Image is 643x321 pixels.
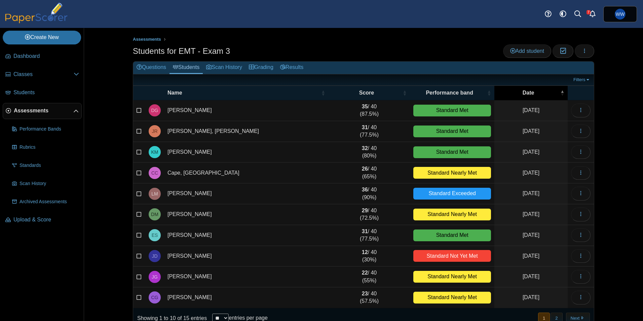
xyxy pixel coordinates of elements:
[329,225,410,246] td: / 40 (77.5%)
[164,142,329,163] td: [PERSON_NAME]
[413,229,491,241] div: Standard Met
[151,212,158,217] span: Donovan Magee
[3,212,82,228] a: Upload & Score
[615,9,626,20] span: William Whitney
[413,292,491,304] div: Standard Nearly Met
[616,12,625,16] span: William Whitney
[523,211,539,217] time: Jun 7, 2025 at 6:08 PM
[498,89,559,97] span: Date
[329,287,410,308] td: / 40 (57.5%)
[13,52,79,60] span: Dashboard
[329,163,410,183] td: / 40 (65%)
[277,62,307,74] a: Results
[329,183,410,204] td: / 40 (90%)
[523,170,539,176] time: Jul 12, 2025 at 9:51 PM
[523,149,539,155] time: Jun 5, 2025 at 7:03 PM
[362,249,368,255] b: 12
[3,67,82,83] a: Classes
[9,121,82,137] a: Performance Bands
[164,204,329,225] td: [PERSON_NAME]
[245,62,277,74] a: Grading
[413,271,491,283] div: Standard Nearly Met
[164,163,329,183] td: Cape, [GEOGRAPHIC_DATA]
[20,199,79,205] span: Archived Assessments
[413,105,491,116] div: Standard Met
[403,90,407,96] span: Score : Activate to sort
[203,62,245,74] a: Scan History
[487,90,491,96] span: Performance band : Activate to sort
[362,145,368,151] b: 32
[151,108,158,113] span: David Garza
[151,150,158,154] span: Kaylyn Morales
[151,171,158,175] span: Clarissa Cape
[572,76,592,83] a: Filters
[229,315,268,321] label: entries per page
[133,37,161,42] span: Assessments
[13,89,79,96] span: Students
[14,107,73,114] span: Assessments
[413,209,491,220] div: Standard Nearly Met
[167,89,320,97] span: Name
[151,295,158,300] span: Christopher Gauthier
[9,157,82,174] a: Standards
[413,146,491,158] div: Standard Met
[523,107,539,113] time: Jun 5, 2025 at 7:03 PM
[362,208,368,213] b: 29
[362,104,368,109] b: 35
[329,204,410,225] td: / 40 (72.5%)
[164,121,329,142] td: [PERSON_NAME], [PERSON_NAME]
[510,48,544,54] span: Add student
[413,250,491,262] div: Standard Not Yet Met
[9,176,82,192] a: Scan History
[9,194,82,210] a: Archived Assessments
[523,253,539,259] time: Jul 26, 2025 at 9:07 AM
[133,45,230,57] h1: Students for EMT - Exam 3
[585,7,600,22] a: Alerts
[164,183,329,204] td: [PERSON_NAME]
[503,44,551,58] a: Add student
[523,190,539,196] time: Jun 7, 2025 at 1:16 PM
[362,124,368,130] b: 31
[362,187,368,192] b: 36
[362,291,368,296] b: 23
[362,228,368,234] b: 31
[131,35,163,44] a: Assessments
[560,90,564,96] span: Date : Activate to invert sorting
[20,126,79,133] span: Performance Bands
[413,126,491,137] div: Standard Met
[164,225,329,246] td: [PERSON_NAME]
[523,232,539,238] time: Jul 26, 2025 at 8:53 AM
[332,89,401,97] span: Score
[3,3,70,23] img: PaperScorer
[164,100,329,121] td: [PERSON_NAME]
[413,188,491,200] div: Standard Exceeded
[362,270,368,276] b: 22
[151,191,158,196] span: Lucinda Meffert
[3,103,82,119] a: Assessments
[329,142,410,163] td: / 40 (80%)
[329,246,410,267] td: / 40 (30%)
[20,144,79,151] span: Rubrics
[523,128,539,134] time: Jun 5, 2025 at 7:03 PM
[3,19,70,24] a: PaperScorer
[133,62,169,74] a: Questions
[164,266,329,287] td: [PERSON_NAME]
[20,180,79,187] span: Scan History
[13,71,74,78] span: Classes
[362,166,368,172] b: 26
[329,121,410,142] td: / 40 (77.5%)
[523,274,539,279] time: Jul 26, 2025 at 9:07 AM
[3,48,82,65] a: Dashboard
[329,266,410,287] td: / 40 (55%)
[152,254,157,258] span: Joseph Dominguez
[152,129,157,134] span: Jorge Reyes Jr
[9,139,82,155] a: Rubrics
[152,233,158,238] span: Enrique Salinas
[3,31,81,44] a: Create New
[164,287,329,308] td: [PERSON_NAME]
[329,100,410,121] td: / 40 (87.5%)
[169,62,203,74] a: Students
[3,85,82,101] a: Students
[523,294,539,300] time: Jul 29, 2025 at 5:33 PM
[321,90,325,96] span: Name : Activate to sort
